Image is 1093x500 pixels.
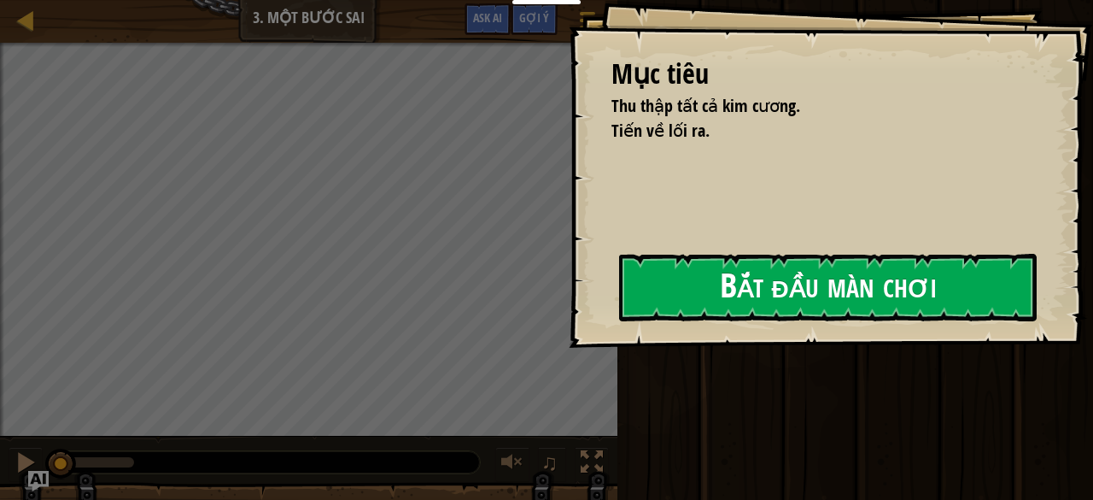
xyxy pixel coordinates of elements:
[538,447,567,482] button: ♫
[590,94,1029,119] li: Thu thập tất cả kim cương.
[590,119,1029,144] li: Tiến về lối ra.
[473,9,502,26] span: Ask AI
[611,119,710,142] span: Tiến về lối ra.
[519,9,549,26] span: Gợi ý
[495,447,529,482] button: Tùy chỉnh âm lượng
[611,94,800,117] span: Thu thập tất cả kim cương.
[566,3,609,44] button: Hiện game menu
[9,447,43,482] button: Ctrl + P: Pause
[619,254,1037,321] button: Bắt đầu màn chơi
[541,450,558,475] span: ♫
[465,3,511,35] button: Ask AI
[28,471,49,491] button: Ask AI
[611,55,1033,94] div: Mục tiêu
[575,447,609,482] button: Bật tắt chế độ toàn màn hình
